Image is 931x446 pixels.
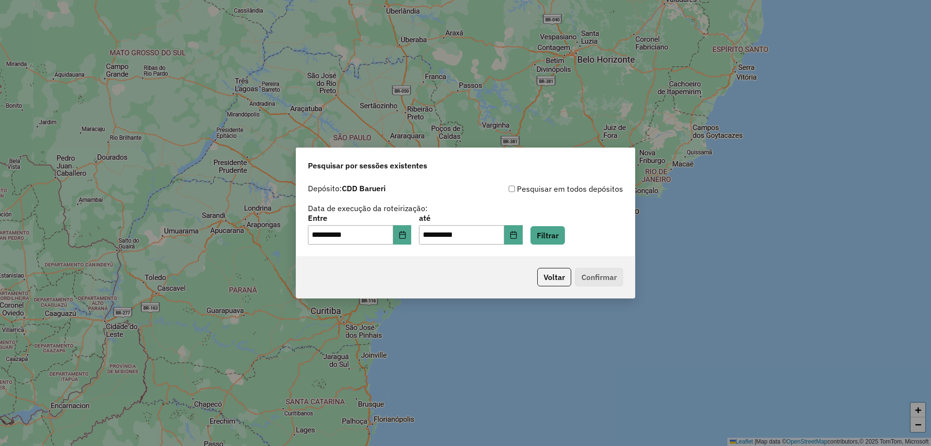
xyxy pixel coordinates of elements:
span: Pesquisar por sessões existentes [308,160,427,171]
label: Data de execução da roteirização: [308,202,428,214]
label: até [419,212,522,224]
div: Pesquisar em todos depósitos [465,183,623,195]
button: Choose Date [504,225,523,245]
label: Depósito: [308,182,385,194]
button: Filtrar [530,226,565,245]
strong: CDD Barueri [342,183,385,193]
label: Entre [308,212,411,224]
button: Voltar [537,268,571,286]
button: Choose Date [393,225,412,245]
